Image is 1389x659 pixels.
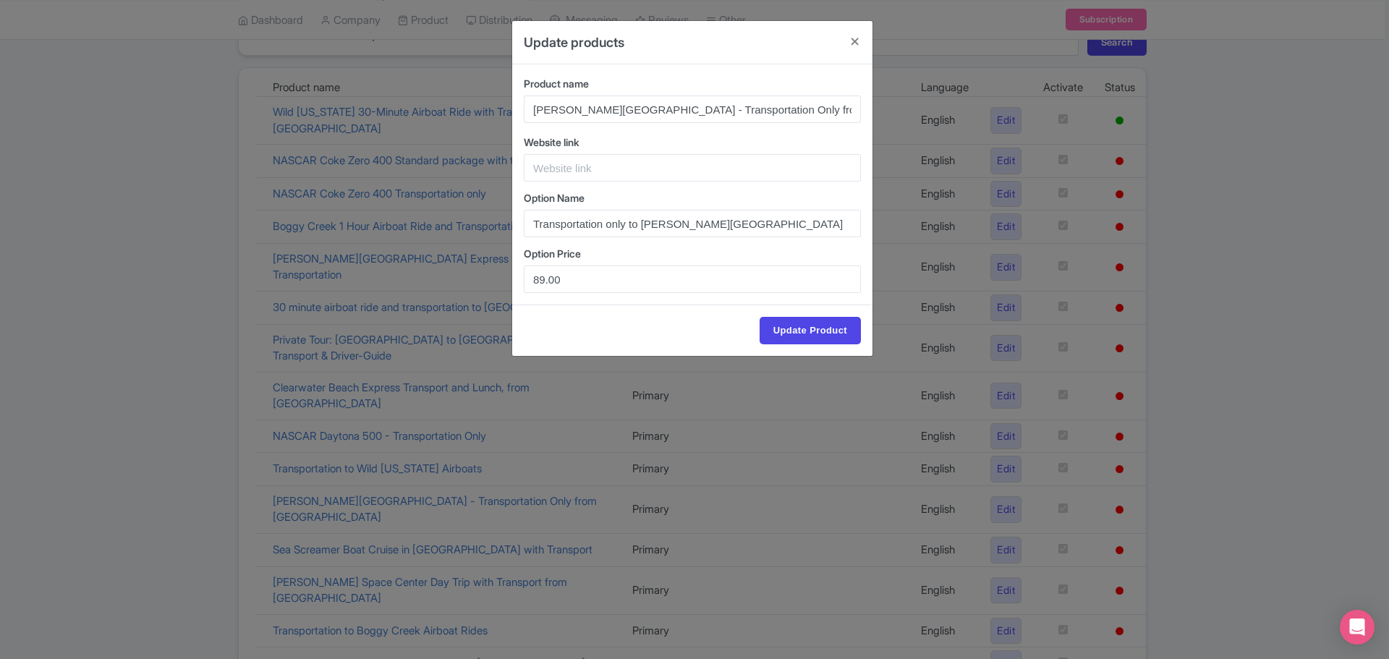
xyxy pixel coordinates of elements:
[760,317,861,344] input: Update Product
[524,136,579,148] span: Website link
[1340,610,1375,645] div: Open Intercom Messenger
[524,77,589,90] span: Product name
[524,247,581,260] span: Option Price
[524,154,861,182] input: Website link
[524,265,861,293] input: Options Price
[838,21,872,62] button: Close
[524,95,861,123] input: Product name
[524,210,861,237] input: Options name
[524,192,585,204] span: Option Name
[524,33,624,52] h4: Update products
